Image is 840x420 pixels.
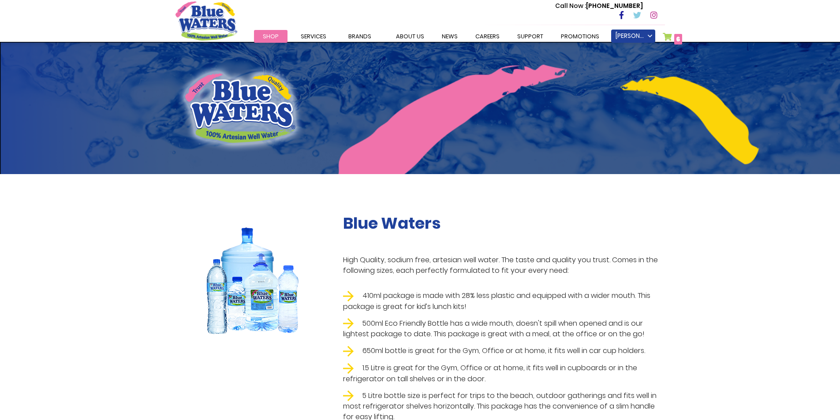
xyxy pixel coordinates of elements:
span: Services [301,32,326,41]
a: store logo [175,1,237,40]
a: careers [467,30,508,43]
span: 6 [676,35,680,44]
a: Promotions [552,30,608,43]
span: Brands [348,32,371,41]
a: support [508,30,552,43]
a: about us [387,30,433,43]
li: 1.5 Litre is great for the Gym, Office or at home, it fits well in cupboards or in the refrigerat... [343,363,665,384]
span: Shop [263,32,279,41]
p: High Quality, sodium free, artesian well water. The taste and quality you trust. Comes in the fol... [343,255,665,276]
a: News [433,30,467,43]
a: 6 [663,33,683,45]
li: 650ml bottle is great for the Gym, Office or at home, it fits well in car cup holders. [343,346,665,357]
h2: Blue Waters [343,214,665,233]
p: [PHONE_NUMBER] [555,1,643,11]
li: 410ml package is made with 28% less plastic and equipped with a wider mouth. This package is grea... [343,290,665,312]
span: Call Now : [555,1,586,10]
li: 500ml Eco Friendly Bottle has a wide mouth, doesn't spill when opened and is our lightest package... [343,318,665,340]
a: [PERSON_NAME] [611,30,655,43]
